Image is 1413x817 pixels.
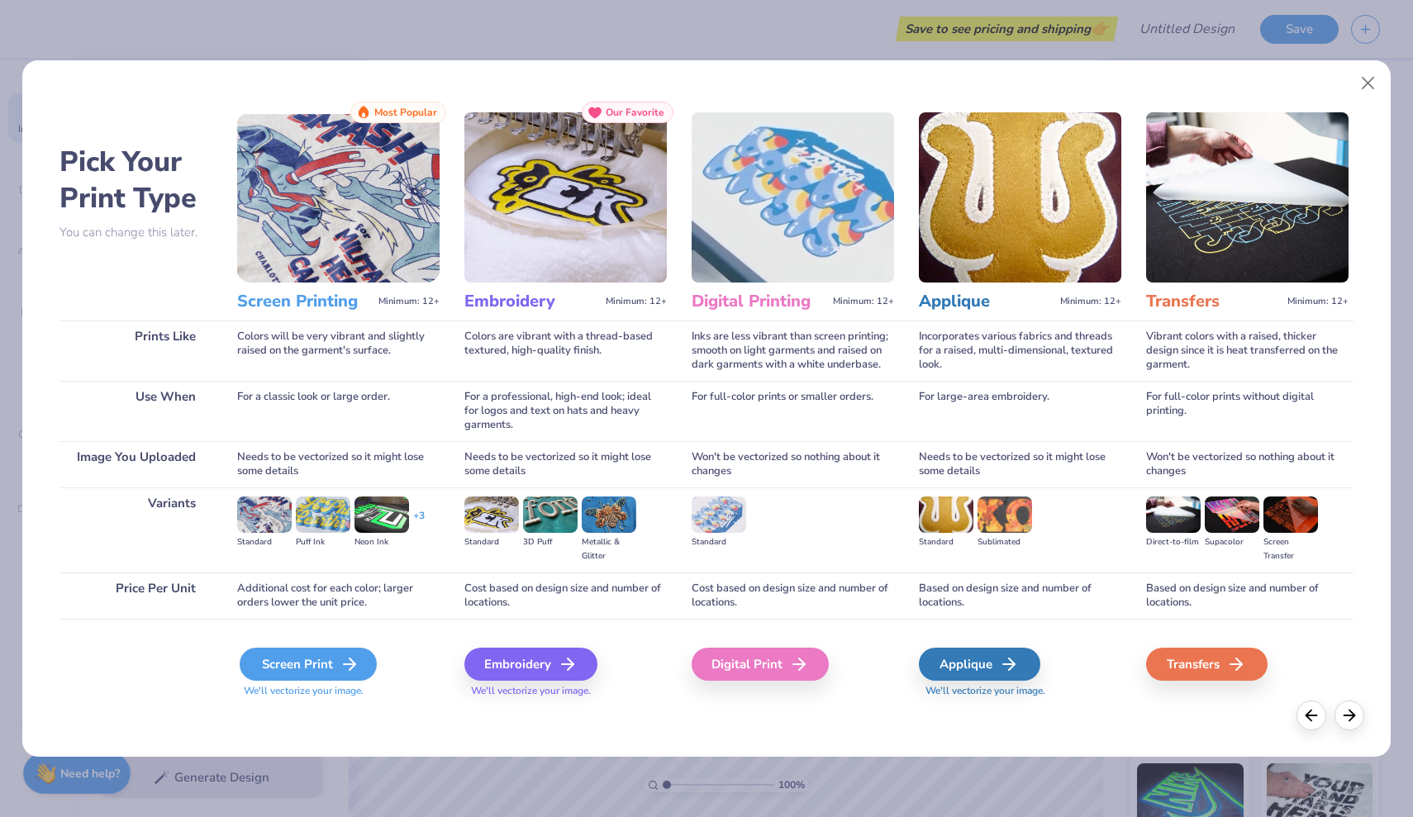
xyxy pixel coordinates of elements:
div: Metallic & Glitter [582,535,636,563]
img: Supacolor [1205,496,1259,533]
img: Puff Ink [296,496,350,533]
img: Metallic & Glitter [582,496,636,533]
div: Cost based on design size and number of locations. [464,572,667,619]
div: Vibrant colors with a raised, thicker design since it is heat transferred on the garment. [1146,321,1349,381]
span: Minimum: 12+ [378,296,440,307]
div: For large-area embroidery. [919,381,1121,441]
span: Minimum: 12+ [833,296,894,307]
div: Standard [237,535,292,549]
div: Needs to be vectorized so it might lose some details [464,441,667,487]
div: Cost based on design size and number of locations. [692,572,894,619]
div: Applique [919,648,1040,681]
img: Standard [692,496,746,533]
img: Sublimated [978,496,1032,533]
img: Digital Printing [692,112,894,283]
img: Screen Printing [237,112,440,283]
span: We'll vectorize your image. [237,684,440,698]
button: Close [1353,68,1384,99]
div: Neon Ink [354,535,409,549]
div: Transfers [1146,648,1268,681]
img: Applique [919,112,1121,283]
div: Embroidery [464,648,597,681]
div: Price Per Unit [59,572,212,619]
span: We'll vectorize your image. [919,684,1121,698]
span: We'll vectorize your image. [464,684,667,698]
div: Direct-to-film [1146,535,1201,549]
span: Most Popular [374,107,437,118]
div: Supacolor [1205,535,1259,549]
img: Standard [919,496,973,533]
img: Embroidery [464,112,667,283]
div: Prints Like [59,321,212,381]
h2: Pick Your Print Type [59,144,212,216]
div: 3D Puff [523,535,578,549]
div: Screen Transfer [1263,535,1318,563]
div: Needs to be vectorized so it might lose some details [237,441,440,487]
div: For a professional, high-end look; ideal for logos and text on hats and heavy garments. [464,381,667,441]
div: Inks are less vibrant than screen printing; smooth on light garments and raised on dark garments ... [692,321,894,381]
div: Needs to be vectorized so it might lose some details [919,441,1121,487]
span: Minimum: 12+ [1060,296,1121,307]
div: For a classic look or large order. [237,381,440,441]
div: Won't be vectorized so nothing about it changes [1146,441,1349,487]
div: Sublimated [978,535,1032,549]
div: Standard [919,535,973,549]
span: Our Favorite [606,107,664,118]
img: Transfers [1146,112,1349,283]
div: + 3 [413,509,425,537]
h3: Applique [919,291,1054,312]
img: Standard [464,496,519,533]
div: Screen Print [240,648,377,681]
div: Variants [59,487,212,572]
div: Standard [464,535,519,549]
div: Digital Print [692,648,829,681]
span: Minimum: 12+ [606,296,667,307]
img: Screen Transfer [1263,496,1318,533]
div: Based on design size and number of locations. [919,572,1121,619]
img: 3D Puff [523,496,578,533]
div: Colors will be very vibrant and slightly raised on the garment's surface. [237,321,440,381]
img: Direct-to-film [1146,496,1201,533]
div: Additional cost for each color; larger orders lower the unit price. [237,572,440,619]
h3: Screen Printing [237,291,372,312]
h3: Embroidery [464,291,599,312]
div: For full-color prints without digital printing. [1146,381,1349,441]
div: For full-color prints or smaller orders. [692,381,894,441]
div: Incorporates various fabrics and threads for a raised, multi-dimensional, textured look. [919,321,1121,381]
img: Standard [237,496,292,533]
p: You can change this later. [59,226,212,240]
span: Minimum: 12+ [1287,296,1349,307]
div: Use When [59,381,212,441]
div: Standard [692,535,746,549]
img: Neon Ink [354,496,409,533]
div: Based on design size and number of locations. [1146,572,1349,619]
div: Puff Ink [296,535,350,549]
h3: Digital Printing [692,291,826,312]
h3: Transfers [1146,291,1281,312]
div: Won't be vectorized so nothing about it changes [692,441,894,487]
div: Colors are vibrant with a thread-based textured, high-quality finish. [464,321,667,381]
div: Image You Uploaded [59,441,212,487]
